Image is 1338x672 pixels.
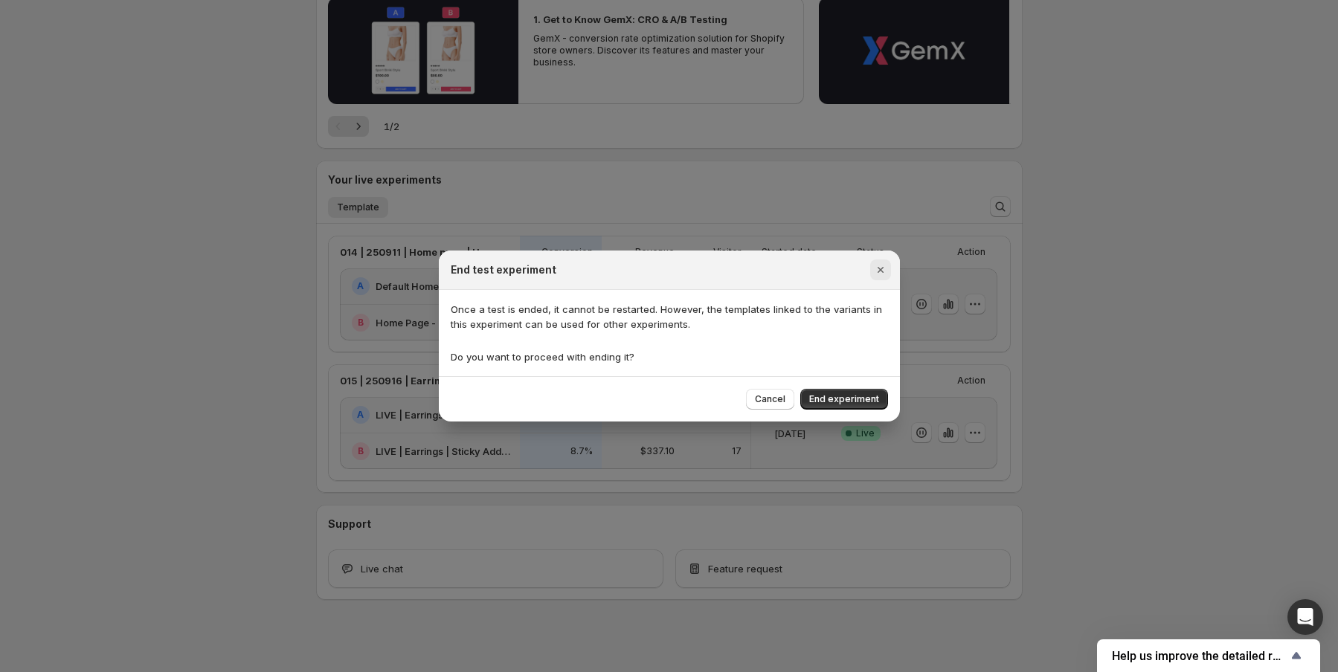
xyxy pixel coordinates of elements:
button: End experiment [800,389,888,410]
span: Cancel [755,393,785,405]
p: Do you want to proceed with ending it? [451,349,888,364]
p: Once a test is ended, it cannot be restarted. However, the templates linked to the variants in th... [451,302,888,332]
span: End experiment [809,393,879,405]
span: Help us improve the detailed report for A/B campaigns [1112,649,1287,663]
h2: End test experiment [451,262,556,277]
button: Cancel [746,389,794,410]
button: Show survey - Help us improve the detailed report for A/B campaigns [1112,647,1305,665]
button: Close [870,259,891,280]
div: Open Intercom Messenger [1287,599,1323,635]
